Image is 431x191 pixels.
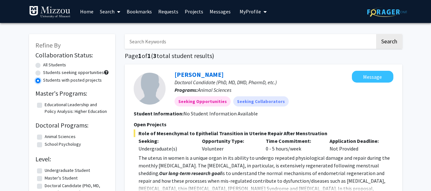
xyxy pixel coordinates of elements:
a: Projects [182,0,206,23]
span: Doctoral Candidate (PhD, MD, DMD, PharmD, etc.) [175,79,277,85]
label: Master's Student [45,175,78,181]
p: Seeking: [138,137,193,145]
a: Requests [155,0,182,23]
div: Volunteer [197,137,261,152]
a: Search [97,0,123,23]
button: Message Marissa LaMartina [352,71,393,83]
label: All Students [43,62,66,68]
a: Messages [206,0,234,23]
label: Students with posted projects [43,77,102,84]
input: Search Keywords [125,34,375,49]
h2: Level: [35,155,109,163]
span: 1 [138,52,142,60]
span: 1 [147,52,151,60]
div: 0 - 5 hours/week [261,137,325,152]
button: Search [376,34,402,49]
p: Time Commitment: [266,137,320,145]
img: University of Missouri Logo [29,6,71,18]
span: No Student Information Available [183,110,258,117]
span: My Profile [240,8,261,15]
mat-chip: Seeking Opportunities [175,96,231,107]
a: Bookmarks [123,0,155,23]
span: Open Projects [134,121,167,128]
label: Animal Sciences [45,133,76,140]
img: ForagerOne Logo [367,7,407,17]
label: Students seeking opportunities [43,69,104,76]
span: 3 [153,52,157,60]
label: School Psychology [45,141,81,148]
p: Application Deadline: [330,137,384,145]
span: Refine By [35,41,61,49]
h2: Collaboration Status: [35,51,109,59]
span: Animal Sciences [198,87,231,93]
h2: Doctoral Programs: [35,121,109,129]
a: Home [77,0,97,23]
label: Educational Leadership and Policy Analysis: Higher Education [45,101,107,115]
label: Undergraduate Student [45,167,90,174]
span: Role of Mesenchymal to Epithelial Transition in Uterine Repair After Menstruation [134,129,393,137]
b: Programs: [175,87,198,93]
div: Not Provided [325,137,389,152]
iframe: Chat [5,162,27,186]
mat-chip: Seeking Collaborators [233,96,289,107]
em: Our long-term research goal [159,170,221,176]
p: Opportunity Type: [202,137,256,145]
a: [PERSON_NAME] [175,70,224,78]
div: Undergraduate(s) [138,145,193,152]
b: Student Information: [134,110,183,117]
h1: Page of ( total student results) [125,52,402,60]
h2: Master's Programs: [35,90,109,97]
